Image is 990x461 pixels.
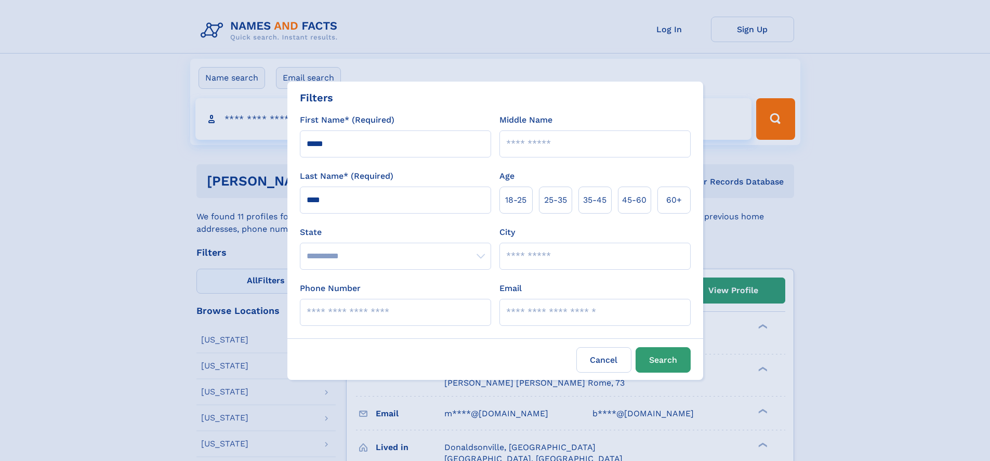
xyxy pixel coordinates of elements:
[300,90,333,106] div: Filters
[300,282,361,295] label: Phone Number
[666,194,682,206] span: 60+
[499,282,522,295] label: Email
[300,114,394,126] label: First Name* (Required)
[300,170,393,182] label: Last Name* (Required)
[622,194,646,206] span: 45‑60
[499,170,514,182] label: Age
[499,226,515,239] label: City
[636,347,691,373] button: Search
[544,194,567,206] span: 25‑35
[576,347,631,373] label: Cancel
[505,194,526,206] span: 18‑25
[583,194,606,206] span: 35‑45
[300,226,491,239] label: State
[499,114,552,126] label: Middle Name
